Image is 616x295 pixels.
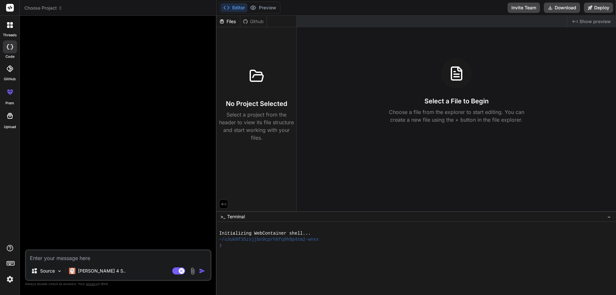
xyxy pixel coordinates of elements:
[219,237,319,243] span: ~/u3uk0f35zsjjbn9cprh6fq9h0p4tm2-wnxx
[220,213,225,220] span: >_
[607,213,611,220] span: −
[3,32,17,38] label: threads
[219,243,222,249] span: ❯
[227,213,245,220] span: Terminal
[544,3,580,13] button: Download
[4,76,16,82] label: GitHub
[385,108,528,124] p: Choose a file from the explorer to start editing. You can create a new file using the + button in...
[4,124,16,130] label: Upload
[5,100,14,106] label: prem
[69,268,75,274] img: Claude 4 Sonnet
[221,3,247,12] button: Editor
[199,268,205,274] img: icon
[240,18,267,25] div: Github
[579,18,611,25] span: Show preview
[78,268,126,274] p: [PERSON_NAME] 4 S..
[189,267,196,275] img: attachment
[5,54,14,59] label: code
[606,212,612,222] button: −
[424,97,489,106] h3: Select a File to Begin
[584,3,613,13] button: Deploy
[86,282,98,286] span: privacy
[219,230,311,237] span: Initializing WebContainer shell...
[226,99,287,108] h3: No Project Selected
[508,3,540,13] button: Invite Team
[217,18,240,25] div: Files
[247,3,279,12] button: Preview
[40,268,55,274] p: Source
[25,281,211,287] p: Always double-check its answers. Your in Bind
[4,274,15,285] img: settings
[57,268,62,274] img: Pick Models
[24,5,63,11] span: Choose Project
[219,111,294,142] p: Select a project from the header to view its file structure and start working with your files.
